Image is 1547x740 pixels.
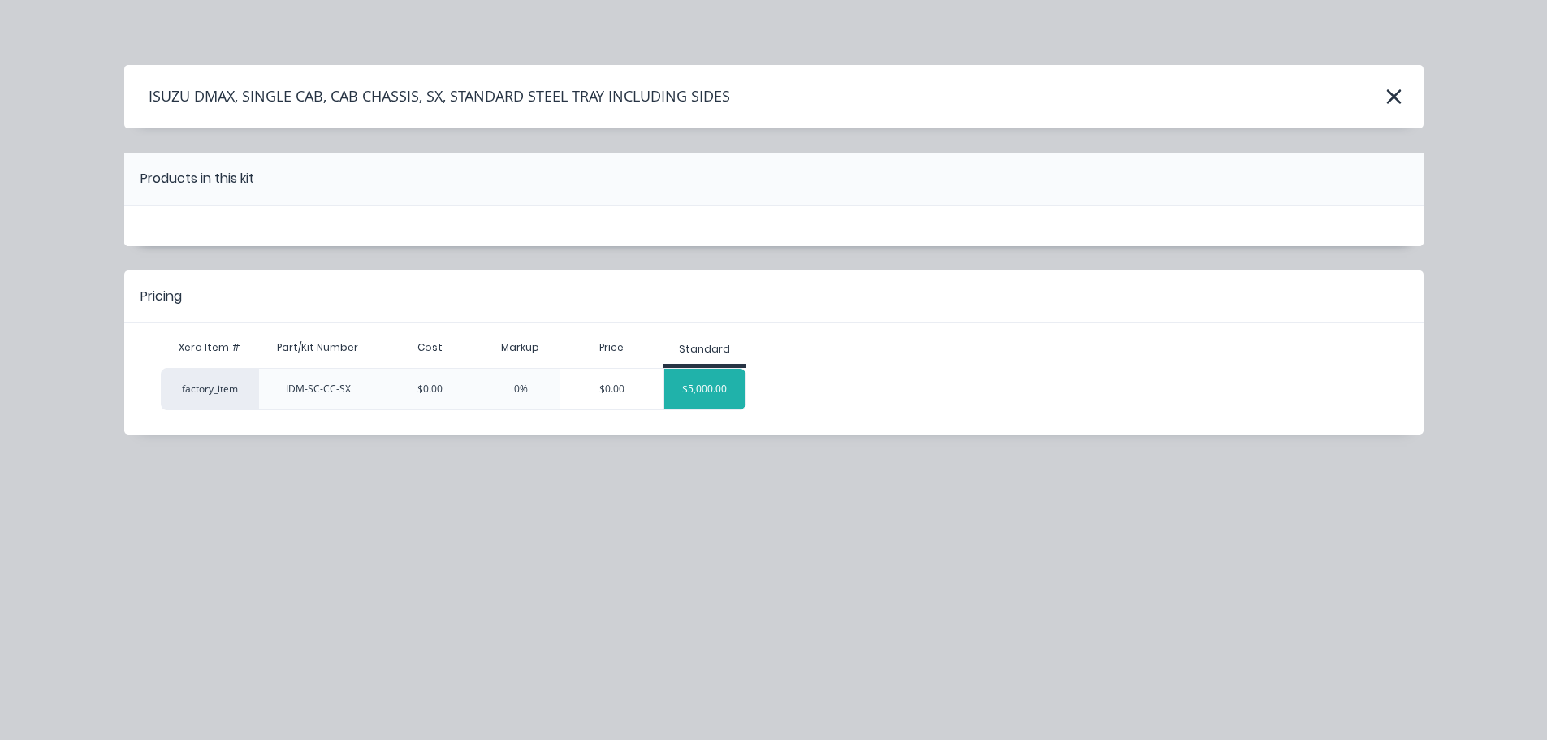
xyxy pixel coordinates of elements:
[161,368,258,410] div: factory_item
[560,331,663,364] div: Price
[482,368,560,410] div: 0%
[140,169,254,188] div: Products in this kit
[560,369,663,409] div: $0.00
[482,331,560,364] div: Markup
[378,368,482,410] div: $0.00
[679,342,730,357] div: Standard
[140,287,182,306] div: Pricing
[664,369,745,409] div: $5,000.00
[378,331,482,364] div: Cost
[264,327,371,368] div: Part/Kit Number
[161,331,258,364] div: Xero Item #
[124,81,730,112] h4: ISUZU DMAX, SINGLE CAB, CAB CHASSIS, SX, STANDARD STEEL TRAY INCLUDING SIDES
[286,382,351,396] div: IDM-SC-CC-SX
